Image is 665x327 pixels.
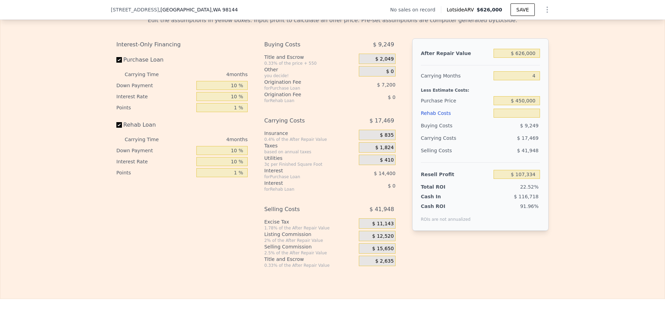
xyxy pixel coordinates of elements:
[380,132,394,138] span: $ 835
[264,167,342,174] div: Interest
[264,243,356,250] div: Selling Commission
[421,107,491,119] div: Rehab Costs
[264,142,356,149] div: Taxes
[264,203,342,216] div: Selling Costs
[264,250,356,256] div: 2.5% of the After Repair Value
[264,155,356,162] div: Utilities
[375,145,393,151] span: $ 1,824
[264,263,356,268] div: 0.33% of the After Repair Value
[421,132,464,144] div: Carrying Costs
[421,183,464,190] div: Total ROI
[421,210,471,222] div: ROIs are not annualized
[264,256,356,263] div: Title and Escrow
[116,145,194,156] div: Down Payment
[172,134,248,145] div: 4 months
[116,54,194,66] label: Purchase Loan
[517,148,539,153] span: $ 41,948
[264,162,356,167] div: 3¢ per Finished Square Foot
[116,57,122,63] input: Purchase Loan
[520,203,539,209] span: 91.96%
[264,115,342,127] div: Carrying Costs
[264,73,356,79] div: you decide!
[264,149,356,155] div: based on annual taxes
[370,115,394,127] span: $ 17,469
[540,3,554,17] button: Show Options
[388,94,396,100] span: $ 0
[264,231,356,238] div: Listing Commission
[116,122,122,128] input: Rehab Loan
[421,193,464,200] div: Cash In
[116,38,248,51] div: Interest-Only Financing
[264,187,342,192] div: for Rehab Loan
[264,225,356,231] div: 1.78% of the After Repair Value
[421,119,491,132] div: Buying Costs
[264,218,356,225] div: Excise Tax
[511,3,535,16] button: SAVE
[264,38,342,51] div: Buying Costs
[421,82,540,94] div: Less Estimate Costs:
[421,168,491,181] div: Resell Profit
[264,85,342,91] div: for Purchase Loan
[264,91,342,98] div: Origination Fee
[370,203,394,216] span: $ 41,948
[116,91,194,102] div: Interest Rate
[125,134,170,145] div: Carrying Time
[116,167,194,178] div: Points
[380,157,394,163] span: $ 410
[421,203,471,210] div: Cash ROI
[116,119,194,131] label: Rehab Loan
[159,6,238,13] span: , [GEOGRAPHIC_DATA]
[264,174,342,180] div: for Purchase Loan
[264,98,342,103] div: for Rehab Loan
[264,61,356,66] div: 0.33% of the price + 550
[116,16,549,25] div: Edit the assumptions in yellow boxes. Input profit to calculate an offer price. Pre-set assumptio...
[264,66,356,73] div: Other
[116,156,194,167] div: Interest Rate
[388,183,396,189] span: $ 0
[172,69,248,80] div: 4 months
[116,80,194,91] div: Down Payment
[477,7,502,12] span: $626,000
[264,54,356,61] div: Title and Escrow
[421,47,491,60] div: After Repair Value
[514,194,539,199] span: $ 116,718
[520,123,539,128] span: $ 9,249
[390,6,441,13] div: No sales on record
[264,238,356,243] div: 2% of the After Repair Value
[111,6,159,13] span: [STREET_ADDRESS]
[211,7,238,12] span: , WA 98144
[125,69,170,80] div: Carrying Time
[374,171,396,176] span: $ 14,400
[520,184,539,190] span: 22.52%
[373,38,394,51] span: $ 9,249
[264,180,342,187] div: Interest
[372,233,394,239] span: $ 12,520
[447,6,477,13] span: Lotside ARV
[421,70,491,82] div: Carrying Months
[377,82,395,88] span: $ 7,200
[372,221,394,227] span: $ 11,143
[372,246,394,252] span: $ 15,650
[386,69,394,75] span: $ 0
[264,79,342,85] div: Origination Fee
[375,56,393,62] span: $ 2,049
[116,102,194,113] div: Points
[421,94,491,107] div: Purchase Price
[264,137,356,142] div: 0.4% of the After Repair Value
[264,130,356,137] div: Insurance
[421,144,491,157] div: Selling Costs
[517,135,539,141] span: $ 17,469
[375,258,393,264] span: $ 2,635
